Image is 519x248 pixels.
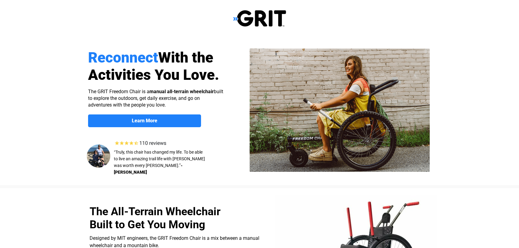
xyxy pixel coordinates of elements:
span: The GRIT Freedom Chair is a built to explore the outdoors, get daily exercise, and go on adventur... [88,89,223,108]
strong: manual all-terrain wheelchair [149,89,214,94]
span: Activities You Love. [88,66,219,83]
a: Learn More [88,114,201,127]
strong: Learn More [132,118,157,124]
span: “Truly, this chair has changed my life. To be able to live an amazing trail life with [PERSON_NAM... [114,150,205,168]
span: The All-Terrain Wheelchair Built to Get You Moving [90,205,220,231]
span: Reconnect [88,49,158,66]
span: With the [158,49,213,66]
